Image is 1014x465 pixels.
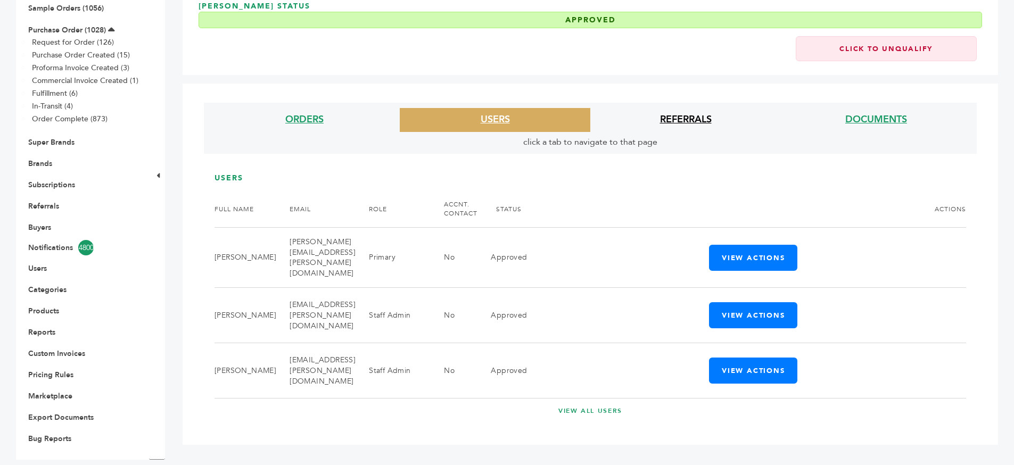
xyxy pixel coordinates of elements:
[477,343,527,398] td: Approved
[709,245,797,271] button: View Actions
[431,228,477,288] td: No
[28,159,52,169] a: Brands
[276,191,356,227] th: EMAIL
[276,343,356,398] td: [EMAIL_ADDRESS][PERSON_NAME][DOMAIN_NAME]
[477,191,527,227] th: STATUS
[431,288,477,343] td: No
[32,50,130,60] a: Purchase Order Created (15)
[28,201,59,211] a: Referrals
[28,240,137,255] a: Notifications4800
[32,114,108,124] a: Order Complete (873)
[431,191,477,227] th: ACCNT. CONTACT
[199,1,982,36] h3: [PERSON_NAME] Status
[215,343,276,398] td: [PERSON_NAME]
[28,306,59,316] a: Products
[215,406,966,416] a: VIEW ALL USERS
[431,343,477,398] td: No
[276,288,356,343] td: [EMAIL_ADDRESS][PERSON_NAME][DOMAIN_NAME]
[32,37,114,47] a: Request for Order (126)
[28,25,106,35] a: Purchase Order (1028)
[28,263,47,273] a: Users
[28,3,104,13] a: Sample Orders (1056)
[28,412,94,422] a: Export Documents
[28,180,75,190] a: Subscriptions
[215,288,276,343] td: [PERSON_NAME]
[276,228,356,288] td: [PERSON_NAME][EMAIL_ADDRESS][PERSON_NAME][DOMAIN_NAME]
[32,101,73,111] a: In-Transit (4)
[215,191,276,227] th: FULL NAME
[28,137,75,147] a: Super Brands
[32,76,138,86] a: Commercial Invoice Created (1)
[32,63,129,73] a: Proforma Invoice Created (3)
[285,113,324,126] a: ORDERS
[709,302,797,328] button: View Actions
[660,113,712,126] a: REFERRALS
[845,113,907,126] a: DOCUMENTS
[481,113,510,126] a: USERS
[28,348,85,359] a: Custom Invoices
[199,12,982,29] div: Approved
[78,240,94,255] span: 4800
[28,391,72,401] a: Marketplace
[356,288,431,343] td: Staff Admin
[796,36,977,61] a: Click to Unqualify
[523,136,657,148] span: click a tab to navigate to that page
[477,228,527,288] td: Approved
[356,191,431,227] th: ROLE
[215,173,966,192] h3: USERS
[527,191,966,227] th: ACTIONS
[709,358,797,384] button: View Actions
[215,228,276,288] td: [PERSON_NAME]
[28,370,73,380] a: Pricing Rules
[28,285,67,295] a: Categories
[477,288,527,343] td: Approved
[28,327,55,337] a: Reports
[356,343,431,398] td: Staff Admin
[32,88,78,98] a: Fulfillment (6)
[28,434,71,444] a: Bug Reports
[28,222,51,232] a: Buyers
[356,228,431,288] td: Primary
